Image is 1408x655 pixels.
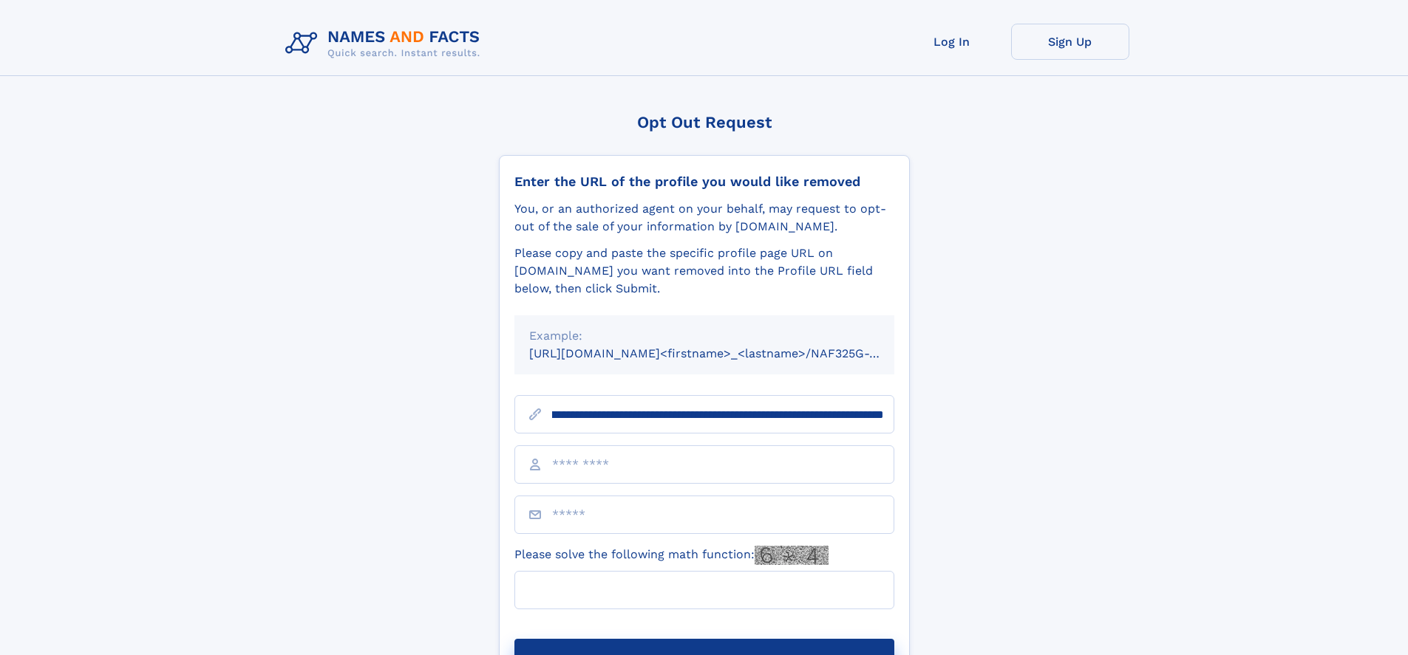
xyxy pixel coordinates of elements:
[279,24,492,64] img: Logo Names and Facts
[499,113,910,131] div: Opt Out Request
[514,244,894,298] div: Please copy and paste the specific profile page URL on [DOMAIN_NAME] you want removed into the Pr...
[893,24,1011,60] a: Log In
[529,327,880,345] div: Example:
[514,174,894,190] div: Enter the URL of the profile you would like removed
[529,346,922,360] small: [URL][DOMAIN_NAME]<firstname>_<lastname>/NAF325G-xxxxxxxx
[1011,24,1129,60] a: Sign Up
[514,546,829,565] label: Please solve the following math function:
[514,200,894,236] div: You, or an authorized agent on your behalf, may request to opt-out of the sale of your informatio...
